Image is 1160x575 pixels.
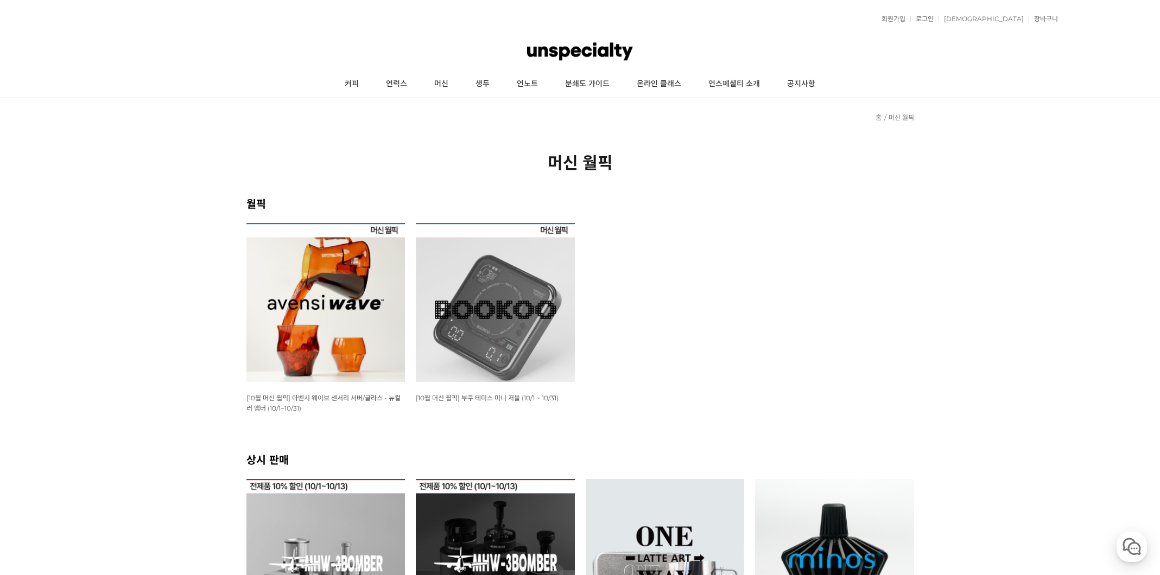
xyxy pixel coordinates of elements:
[246,195,914,211] h2: 월픽
[695,71,774,98] a: 언스페셜티 소개
[503,71,552,98] a: 언노트
[527,35,632,68] img: 언스페셜티 몰
[246,150,914,174] h2: 머신 월픽
[623,71,695,98] a: 온라인 클래스
[876,16,905,22] a: 회원가입
[416,394,559,402] span: [10월 머신 월픽] 부쿠 테미스 미니 저울 (10/1 ~ 10/31)
[372,71,421,98] a: 언럭스
[889,113,914,122] a: 머신 월픽
[331,71,372,98] a: 커피
[910,16,934,22] a: 로그인
[774,71,829,98] a: 공지사항
[246,393,401,412] a: [10월 머신 월픽] 아벤시 웨이브 센서리 서버/글라스 - 뉴컬러 앰버 (10/1~10/31)
[246,394,401,412] span: [10월 머신 월픽] 아벤시 웨이브 센서리 서버/글라스 - 뉴컬러 앰버 (10/1~10/31)
[552,71,623,98] a: 분쇄도 가이드
[246,223,405,382] img: [10월 머신 월픽] 아벤시 웨이브 센서리 서버/글라스 - 뉴컬러 앰버 (10/1~10/31)
[246,451,914,467] h2: 상시 판매
[1029,16,1058,22] a: 장바구니
[421,71,462,98] a: 머신
[939,16,1024,22] a: [DEMOGRAPHIC_DATA]
[416,223,575,382] img: [10월 머신 월픽] 부쿠 테미스 미니 저울 (10/1 ~ 10/31)
[462,71,503,98] a: 생두
[876,113,882,122] a: 홈
[416,393,559,402] a: [10월 머신 월픽] 부쿠 테미스 미니 저울 (10/1 ~ 10/31)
